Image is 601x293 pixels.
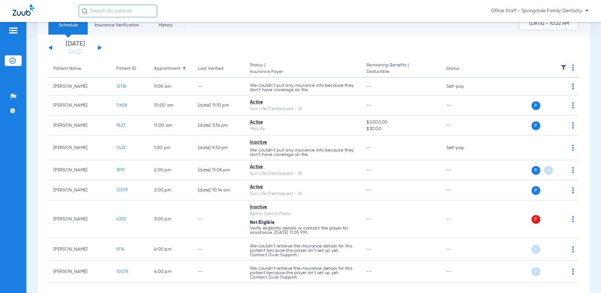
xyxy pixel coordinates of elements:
td: [DATE] 9:32 PM [193,136,245,160]
div: Patient Name [53,65,81,72]
td: 3:00 PM [149,201,193,238]
td: [DATE] 3:36 PM [193,116,245,136]
span: -- [367,146,371,150]
div: Active [250,164,356,170]
td: -- [441,96,484,116]
div: Patient ID [116,65,136,72]
div: Sun Life/Dentaquest - AI [250,191,356,197]
img: group-dot-blue.svg [572,167,574,173]
td: [DATE] 11:08 PM [193,160,245,180]
span: -- [367,269,371,274]
div: Appointment [154,65,180,72]
span: History [151,22,180,28]
td: [PERSON_NAME] [48,261,111,283]
td: -- [193,201,245,238]
span: $2,500.00 [367,119,436,126]
th: Status [441,60,484,78]
td: -- [441,261,484,283]
td: -- [441,201,484,238]
td: -- [441,180,484,201]
td: -- [193,78,245,96]
div: Sun Life/Dentaquest - AI [250,106,356,112]
img: group-dot-blue.svg [572,122,574,129]
span: -- [367,103,371,108]
span: P [532,166,540,175]
td: [PERSON_NAME] [48,180,111,201]
img: group-dot-blue.svg [572,145,574,151]
img: group-dot-blue.svg [572,246,574,252]
td: [DATE] 11:10 PM [193,96,245,116]
img: filter.svg [560,64,567,71]
span: Office Staff - Springdale Family Dentistry [491,8,588,14]
td: -- [441,238,484,261]
span: Insurance Verification [92,22,141,28]
div: Inactive [250,139,356,146]
li: [DATE] [56,41,94,55]
iframe: Chat Widget [570,263,601,293]
div: Active [250,119,356,126]
td: [DATE] 10:14 AM [193,180,245,201]
p: We couldn’t pull any insurance info because they don’t have coverage on file. [250,83,356,92]
p: We couldn’t pull any insurance info because they don’t have coverage on file. [250,148,356,157]
span: 9116 [116,247,124,252]
td: 11:00 AM [149,116,193,136]
div: Aetna Dental Plans [250,211,356,217]
td: 10:00 AM [149,96,193,116]
span: -- [367,168,371,172]
span: Deductible [367,69,436,75]
span: S [544,166,553,175]
p: Verify eligibility details or contact the payer for assistance. [DATE] 11:05 PM. [250,226,356,235]
img: group-dot-blue.svg [572,83,574,90]
td: [PERSON_NAME] [48,201,111,238]
img: group-dot-blue.svg [572,102,574,108]
td: 4:00 PM [149,238,193,261]
span: [DATE] - 10:22 AM [529,20,569,27]
span: P [532,121,540,130]
div: Last Verified [198,65,240,72]
span: P [532,186,540,195]
span: P [532,245,540,254]
span: -- [367,217,371,221]
th: Remaining Benefits | [361,60,441,78]
span: P [532,267,540,276]
a: [DATE] [56,48,94,55]
td: 1:00 PM [149,136,193,160]
img: group-dot-blue.svg [572,187,574,193]
span: 7422 [116,146,126,150]
td: [PERSON_NAME] [48,78,111,96]
div: Patient ID [116,65,144,72]
div: Patient Name [53,65,106,72]
td: [PERSON_NAME] [48,136,111,160]
span: P [532,101,540,110]
span: 11658 [116,103,127,108]
div: Inactive [250,204,356,211]
p: We couldn’t retrieve the insurance details for this patient because the payer isn’t set up yet. C... [250,244,356,257]
div: Active [250,184,356,191]
span: Insurance Payer [250,69,356,75]
span: P [532,215,540,224]
img: Search Icon [82,8,87,14]
span: 1823 [116,123,125,128]
div: MetLife [250,126,356,132]
td: -- [441,116,484,136]
th: Status | [245,60,361,78]
img: hamburger-icon [8,27,18,34]
td: -- [193,261,245,283]
span: -- [367,84,371,89]
p: We couldn’t retrieve the insurance details for this patient because the payer isn’t set up yet. C... [250,266,356,279]
input: Search for patients [79,5,157,17]
span: -- [367,188,371,192]
span: Not Eligible [250,220,274,225]
div: Appointment [154,65,188,72]
td: [PERSON_NAME] [48,116,111,136]
img: Zuub Logo [13,5,34,16]
span: $30.00 [367,126,436,132]
span: 12136 [116,84,126,89]
span: 4320 [116,217,126,221]
td: 9:00 AM [149,78,193,96]
td: [PERSON_NAME] [48,238,111,261]
div: Active [250,99,356,106]
span: 10076 [116,269,128,274]
span: -- [367,247,371,252]
td: [PERSON_NAME] [48,96,111,116]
